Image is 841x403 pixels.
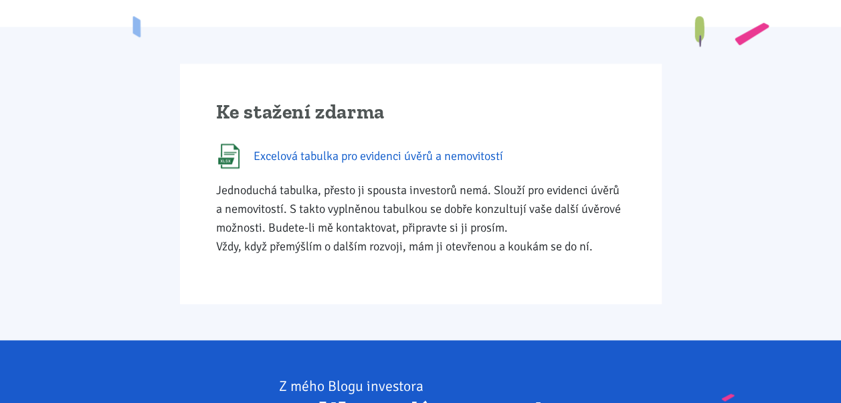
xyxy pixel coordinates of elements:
img: XLSX (Excel) [216,143,242,169]
span: Excelová tabulka pro evidenci úvěrů a nemovitostí [254,147,503,165]
a: Excelová tabulka pro evidenci úvěrů a nemovitostí [216,143,626,169]
p: Jednoduchá tabulka, přesto ji spousta investorů nemá. Slouží pro evidenci úvěrů a nemovitostí. S ... [216,181,626,256]
div: Z mého Blogu investora [279,377,682,396]
h2: Ke stažení zdarma [216,100,626,125]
